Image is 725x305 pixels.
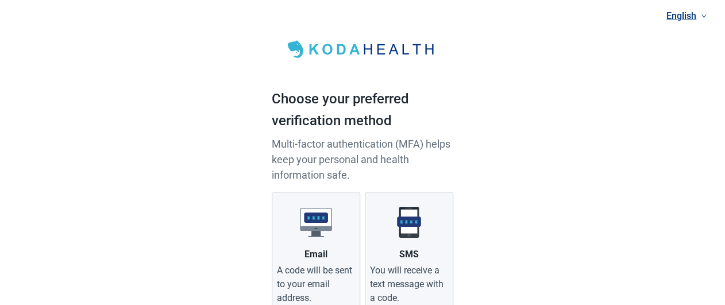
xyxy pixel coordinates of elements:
[662,6,711,25] a: Current language: English
[281,37,444,62] img: Koda Health
[370,264,448,305] div: You will receive a text message with a code.
[701,13,707,19] span: down
[277,264,355,305] div: A code will be sent to your email address.
[272,136,453,183] p: Multi-factor authentication (MFA) helps keep your personal and health information safe.
[304,248,327,261] div: Email
[272,88,453,136] h1: Choose your preferred verification method
[399,248,419,261] div: SMS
